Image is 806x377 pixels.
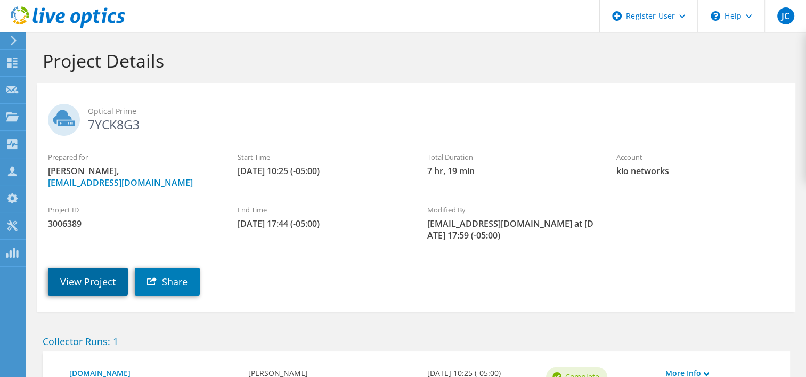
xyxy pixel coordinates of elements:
[777,7,794,24] span: JC
[238,218,406,230] span: [DATE] 17:44 (-05:00)
[48,218,216,230] span: 3006389
[48,204,216,215] label: Project ID
[711,11,720,21] svg: \n
[43,335,790,347] h2: Collector Runs: 1
[427,152,595,162] label: Total Duration
[427,218,595,241] span: [EMAIL_ADDRESS][DOMAIN_NAME] at [DATE] 17:59 (-05:00)
[88,105,785,117] span: Optical Prime
[48,177,193,188] a: [EMAIL_ADDRESS][DOMAIN_NAME]
[427,165,595,177] span: 7 hr, 19 min
[616,165,785,177] span: kio networks
[48,152,216,162] label: Prepared for
[43,50,785,72] h1: Project Details
[48,268,128,296] a: View Project
[616,152,785,162] label: Account
[238,152,406,162] label: Start Time
[238,165,406,177] span: [DATE] 10:25 (-05:00)
[135,268,200,296] a: Share
[48,165,216,188] span: [PERSON_NAME],
[48,104,785,130] h2: 7YCK8G3
[427,204,595,215] label: Modified By
[238,204,406,215] label: End Time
